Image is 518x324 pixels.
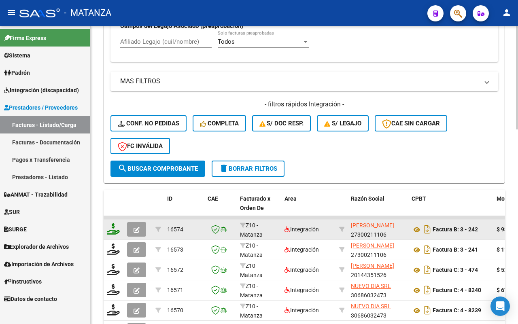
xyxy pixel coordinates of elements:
div: 20144351526 [351,261,405,278]
span: Z10 - Matanza [240,222,263,238]
span: Instructivos [4,277,42,286]
span: Borrar Filtros [219,165,277,172]
span: Facturado x Orden De [240,195,270,211]
span: Integración [284,307,319,313]
datatable-header-cell: Razón Social [348,190,408,226]
datatable-header-cell: CAE [204,190,237,226]
span: Sistema [4,51,30,60]
span: 16573 [167,246,183,253]
span: Z10 - Matanza [240,263,263,278]
strong: Factura C: 4 - 8239 [433,307,481,314]
strong: Campos del Legajo Asociado (preaprobación) [120,22,243,30]
span: [PERSON_NAME] [351,263,394,269]
span: 16570 [167,307,183,313]
button: Conf. no pedidas [110,115,187,131]
span: Z10 - Matanza [240,242,263,258]
i: Descargar documento [422,263,433,276]
button: Borrar Filtros [212,161,284,177]
mat-panel-title: MAS FILTROS [120,77,479,86]
strong: Factura B: 3 - 241 [433,247,478,253]
datatable-header-cell: ID [164,190,204,226]
span: [PERSON_NAME] [351,222,394,229]
i: Descargar documento [422,304,433,317]
span: NUEVO DIA SRL [351,283,391,289]
button: S/ legajo [317,115,369,131]
span: SUR [4,208,20,216]
span: NUEVO DIA SRL [351,303,391,309]
span: Area [284,195,297,202]
div: 27300211106 [351,221,405,238]
span: 16571 [167,287,183,293]
span: Z10 - Matanza [240,303,263,319]
datatable-header-cell: Facturado x Orden De [237,190,281,226]
button: S/ Doc Resp. [252,115,311,131]
span: Z10 - Matanza [240,283,263,299]
span: CAE [208,195,218,202]
span: [PERSON_NAME] [351,242,394,249]
mat-icon: person [502,8,512,17]
span: Datos de contacto [4,294,57,303]
i: Descargar documento [422,223,433,236]
span: ID [167,195,172,202]
span: Padrón [4,68,30,77]
span: Explorador de Archivos [4,242,69,251]
div: 30686032473 [351,302,405,319]
i: Descargar documento [422,243,433,256]
span: S/ legajo [324,120,361,127]
h4: - filtros rápidos Integración - [110,100,498,109]
datatable-header-cell: CPBT [408,190,493,226]
div: Open Intercom Messenger [490,296,510,316]
span: S/ Doc Resp. [259,120,304,127]
div: 30686032473 [351,282,405,299]
span: 16574 [167,226,183,233]
button: Completa [193,115,246,131]
span: 16572 [167,267,183,273]
span: Firma Express [4,34,46,42]
span: Monto [497,195,513,202]
span: Completa [200,120,239,127]
mat-icon: search [118,163,127,173]
span: ANMAT - Trazabilidad [4,190,68,199]
datatable-header-cell: Area [281,190,336,226]
span: SURGE [4,225,27,234]
span: CAE SIN CARGAR [382,120,440,127]
strong: Factura C: 4 - 8240 [433,287,481,294]
mat-icon: menu [6,8,16,17]
span: Importación de Archivos [4,260,74,269]
span: FC Inválida [118,142,163,150]
button: Buscar Comprobante [110,161,205,177]
strong: Factura B: 3 - 242 [433,227,478,233]
mat-expansion-panel-header: MAS FILTROS [110,72,498,91]
span: Buscar Comprobante [118,165,198,172]
button: CAE SIN CARGAR [375,115,447,131]
span: - MATANZA [64,4,111,22]
span: Integración [284,287,319,293]
span: Todos [218,38,235,45]
span: Integración [284,246,319,253]
span: Integración (discapacidad) [4,86,79,95]
span: Integración [284,267,319,273]
span: Conf. no pedidas [118,120,179,127]
span: Integración [284,226,319,233]
div: 27300211106 [351,241,405,258]
i: Descargar documento [422,284,433,296]
span: CPBT [412,195,426,202]
mat-icon: delete [219,163,229,173]
span: Razón Social [351,195,384,202]
span: Prestadores / Proveedores [4,103,78,112]
button: FC Inválida [110,138,170,154]
strong: Factura C: 3 - 474 [433,267,478,273]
